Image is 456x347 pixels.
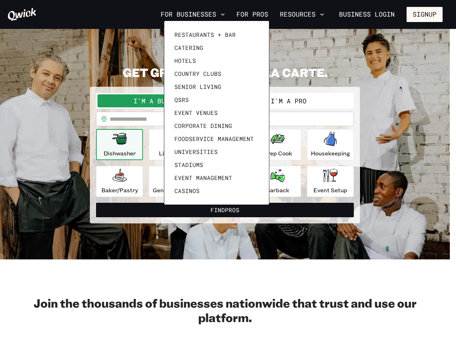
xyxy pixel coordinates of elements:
span: Foodservice Management [174,135,254,142]
span: Hotels [174,57,196,64]
span: Senior Living [174,83,221,90]
span: Restaurants + Bar [174,31,236,38]
span: Universities [174,148,218,155]
span: Casinos [174,187,200,194]
span: Country Clubs [174,70,221,77]
span: Corporate Dining [174,122,232,129]
span: Stadiums [174,161,203,168]
span: Catering [174,44,203,51]
span: Event Venues [174,109,218,116]
span: Event Management [174,174,232,181]
span: QSRs [174,96,189,103]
